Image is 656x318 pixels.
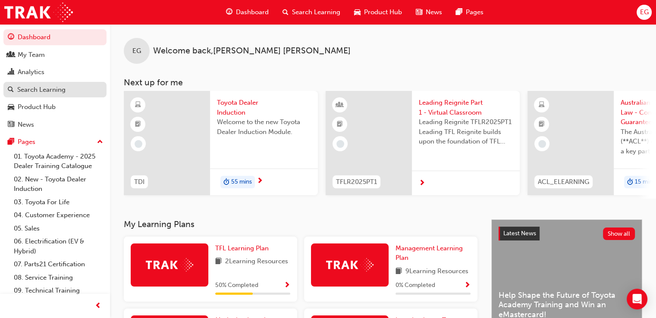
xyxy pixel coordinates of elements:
[419,180,425,187] span: next-icon
[464,282,471,290] span: Show Progress
[326,91,520,195] a: TFLR2025PT1Leading Reignite Part 1 - Virtual ClassroomLeading Reignite TFLR2025PT1 Leading TFL Re...
[416,7,422,18] span: news-icon
[466,7,483,17] span: Pages
[231,177,252,187] span: 55 mins
[405,266,468,277] span: 9 Learning Resources
[499,227,635,240] a: Latest NewsShow all
[97,137,103,148] span: up-icon
[134,177,144,187] span: TDI
[395,243,471,263] a: Management Learning Plan
[419,98,513,117] span: Leading Reignite Part 1 - Virtual Classroom
[8,69,14,76] span: chart-icon
[8,138,14,146] span: pages-icon
[456,7,462,18] span: pages-icon
[236,7,269,17] span: Dashboard
[282,7,289,18] span: search-icon
[10,235,107,258] a: 06. Electrification (EV & Hybrid)
[395,266,402,277] span: book-icon
[10,284,107,297] a: 09. Technical Training
[124,219,477,229] h3: My Learning Plans
[336,140,344,148] span: learningRecordVerb_NONE-icon
[627,289,647,309] div: Open Intercom Messenger
[3,134,107,150] button: Pages
[354,7,361,18] span: car-icon
[10,222,107,235] a: 05. Sales
[153,46,351,56] span: Welcome back , [PERSON_NAME] [PERSON_NAME]
[337,100,343,111] span: learningResourceType_INSTRUCTOR_LED-icon
[135,140,142,148] span: learningRecordVerb_NONE-icon
[419,117,513,147] span: Leading Reignite TFLR2025PT1 Leading TFL Reignite builds upon the foundation of TFL Reignite, rea...
[336,177,377,187] span: TFLR2025PT1
[3,28,107,134] button: DashboardMy TeamAnalyticsSearch LearningProduct HubNews
[3,82,107,98] a: Search Learning
[3,99,107,115] a: Product Hub
[18,67,44,77] div: Analytics
[10,173,107,196] a: 02. New - Toyota Dealer Induction
[637,5,652,20] button: EG
[538,140,546,148] span: learningRecordVerb_NONE-icon
[640,7,648,17] span: EG
[635,177,655,187] span: 15 mins
[395,281,435,290] span: 0 % Completed
[539,119,545,130] span: booktick-icon
[284,282,290,290] span: Show Progress
[337,119,343,130] span: booktick-icon
[146,258,193,271] img: Trak
[276,3,347,21] a: search-iconSearch Learning
[395,244,463,262] span: Management Learning Plan
[110,78,656,87] h3: Next up for me
[226,7,232,18] span: guage-icon
[3,47,107,63] a: My Team
[10,150,107,173] a: 01. Toyota Academy - 2025 Dealer Training Catalogue
[18,137,35,147] div: Pages
[215,244,269,252] span: TFL Learning Plan
[215,256,222,267] span: book-icon
[124,91,318,195] a: TDIToyota Dealer InductionWelcome to the new Toyota Dealer Induction Module.duration-icon55 mins
[326,258,374,271] img: Trak
[627,177,633,188] span: duration-icon
[503,230,536,237] span: Latest News
[17,85,66,95] div: Search Learning
[10,209,107,222] a: 04. Customer Experience
[95,301,101,312] span: prev-icon
[223,177,229,188] span: duration-icon
[464,280,471,291] button: Show Progress
[3,117,107,133] a: News
[3,64,107,80] a: Analytics
[284,280,290,291] button: Show Progress
[215,281,258,290] span: 50 % Completed
[3,29,107,45] a: Dashboard
[449,3,490,21] a: pages-iconPages
[219,3,276,21] a: guage-iconDashboard
[4,3,73,22] img: Trak
[426,7,442,17] span: News
[257,178,263,185] span: next-icon
[217,98,311,117] span: Toyota Dealer Induction
[409,3,449,21] a: news-iconNews
[18,120,34,130] div: News
[215,243,272,253] a: TFL Learning Plan
[18,102,56,112] div: Product Hub
[347,3,409,21] a: car-iconProduct Hub
[539,100,545,111] span: learningResourceType_ELEARNING-icon
[8,103,14,111] span: car-icon
[132,46,141,56] span: EG
[18,50,45,60] div: My Team
[10,271,107,284] a: 08. Service Training
[292,7,340,17] span: Search Learning
[217,117,311,137] span: Welcome to the new Toyota Dealer Induction Module.
[135,100,141,111] span: learningResourceType_ELEARNING-icon
[10,196,107,209] a: 03. Toyota For Life
[8,121,14,129] span: news-icon
[603,228,635,240] button: Show all
[8,34,14,41] span: guage-icon
[8,51,14,59] span: people-icon
[225,256,288,267] span: 2 Learning Resources
[538,177,589,187] span: ACL_ELEARNING
[8,86,14,94] span: search-icon
[364,7,402,17] span: Product Hub
[10,258,107,271] a: 07. Parts21 Certification
[135,119,141,130] span: booktick-icon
